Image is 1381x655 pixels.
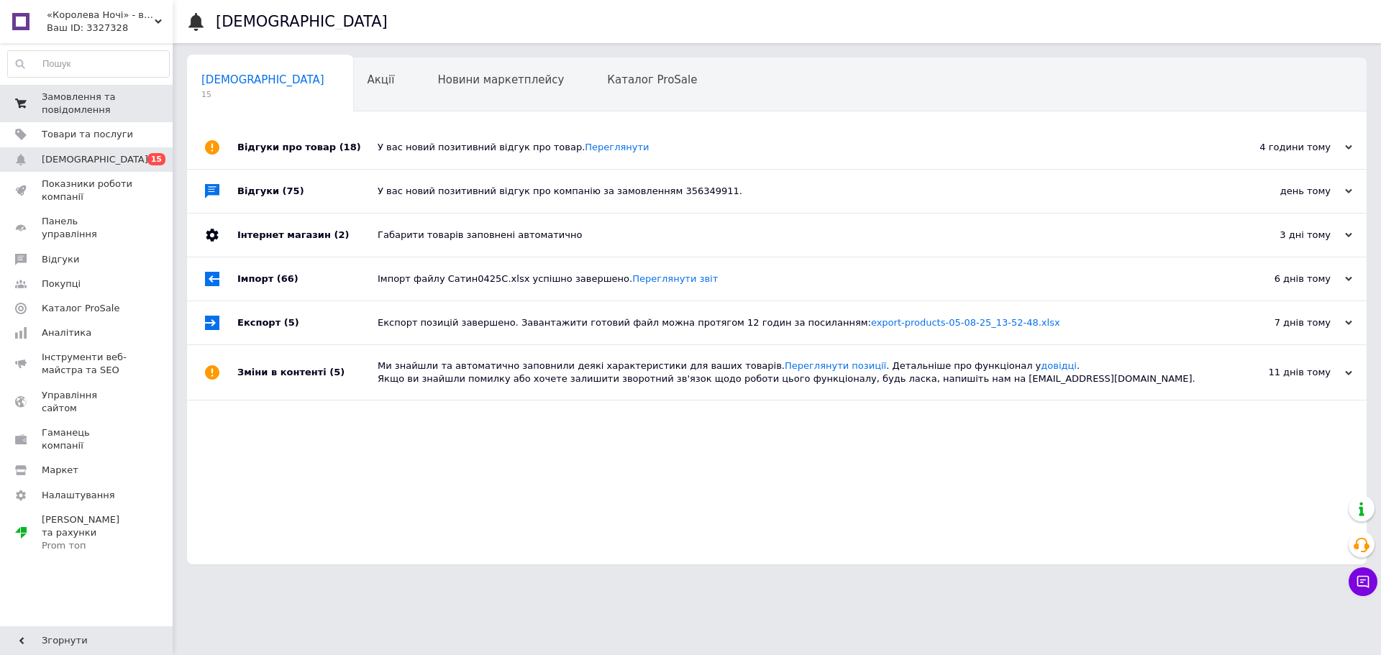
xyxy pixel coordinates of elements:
div: Відгуки про товар [237,126,378,169]
a: довідці [1041,360,1077,371]
span: Панель управління [42,215,133,241]
div: У вас новий позитивний відгук про товар. [378,141,1208,154]
div: 6 днів тому [1208,272,1352,285]
a: Переглянути [585,142,649,152]
span: Інструменти веб-майстра та SEO [42,351,133,377]
div: 7 днів тому [1208,316,1352,329]
span: Гаманець компанії [42,426,133,452]
div: Експорт позицій завершено. Завантажити готовий файл можна протягом 12 годин за посиланням: [378,316,1208,329]
span: (5) [329,367,345,377]
span: «Королева Ночі» - виробник постільної білизни в Україні [47,9,155,22]
span: Товари та послуги [42,128,133,141]
div: Інтернет магазин [237,214,378,257]
div: 4 години тому [1208,141,1352,154]
span: Акції [368,73,395,86]
button: Чат з покупцем [1349,567,1377,596]
span: Налаштування [42,489,115,502]
span: (18) [339,142,361,152]
span: Аналітика [42,326,91,339]
div: У вас новий позитивний відгук про компанію за замовленням 356349911. [378,185,1208,198]
div: 11 днів тому [1208,366,1352,379]
a: Переглянути звіт [632,273,718,284]
input: Пошук [8,51,169,77]
a: export-products-05-08-25_13-52-48.xlsx [871,317,1060,328]
span: Показники роботи компанії [42,178,133,203]
div: Імпорт [237,257,378,301]
span: (75) [283,185,304,196]
h1: [DEMOGRAPHIC_DATA] [216,13,388,30]
div: Імпорт файлу Сатин0425С.xlsx успішно завершено. [378,272,1208,285]
span: Маркет [42,464,78,477]
span: [PERSON_NAME] та рахунки [42,513,133,553]
span: (5) [284,317,299,328]
div: Ми знайшли та автоматично заповнили деякі характеристики для ваших товарів. . Детальніше про функ... [378,359,1208,385]
span: Новини маркетплейсу [437,73,564,86]
div: день тому [1208,185,1352,198]
span: (66) [277,273,298,284]
span: 15 [147,153,165,165]
span: 15 [201,89,324,100]
div: Ваш ID: 3327328 [47,22,173,35]
span: Каталог ProSale [607,73,697,86]
div: 3 дні тому [1208,229,1352,242]
span: (2) [334,229,349,240]
div: Prom топ [42,539,133,552]
span: Відгуки [42,253,79,266]
span: [DEMOGRAPHIC_DATA] [201,73,324,86]
a: Переглянути позиції [785,360,886,371]
span: Покупці [42,278,81,290]
span: Каталог ProSale [42,302,119,315]
div: Відгуки [237,170,378,213]
span: Замовлення та повідомлення [42,91,133,116]
div: Експорт [237,301,378,344]
div: Габарити товарів заповнені автоматично [378,229,1208,242]
div: Зміни в контенті [237,345,378,400]
span: Управління сайтом [42,389,133,415]
span: [DEMOGRAPHIC_DATA] [42,153,148,166]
